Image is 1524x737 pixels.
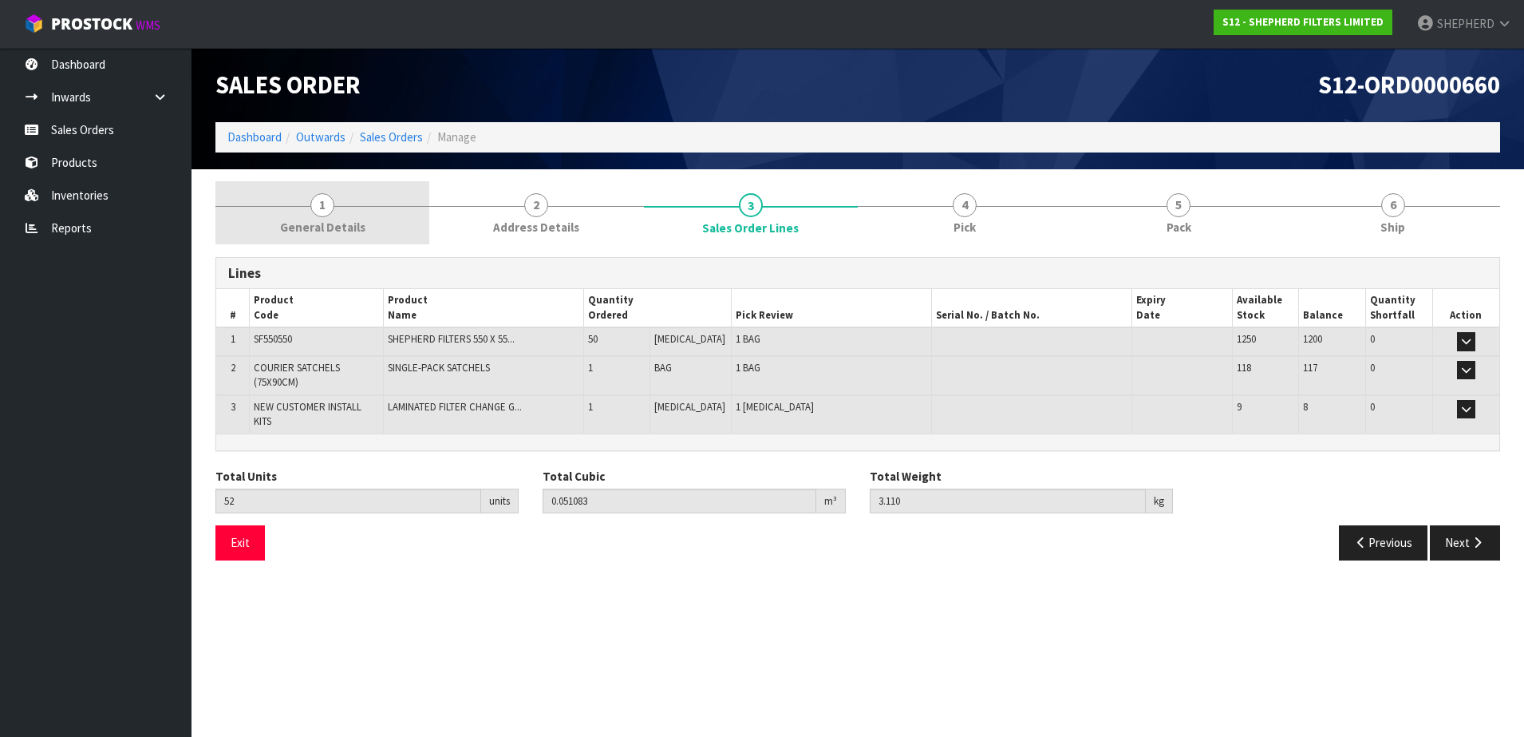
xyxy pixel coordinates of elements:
[1167,219,1191,236] span: Pack
[870,468,942,485] label: Total Weight
[310,193,334,217] span: 1
[388,332,515,346] span: SHEPHERD FILTERS 550 X 55...
[388,361,490,374] span: SINGLE-PACK SATCHELS
[953,219,976,236] span: Pick
[254,400,361,428] span: NEW CUSTOMER INSTALL KITS
[1303,361,1317,374] span: 117
[254,361,340,389] span: COURIER SATCHELS (75X90CM)
[1167,193,1190,217] span: 5
[215,245,1500,573] span: Sales Order Lines
[215,69,361,100] span: Sales Order
[215,489,481,513] input: Total Units
[736,400,814,414] span: 1 [MEDICAL_DATA]
[736,361,760,374] span: 1 BAG
[543,468,605,485] label: Total Cubic
[654,400,725,414] span: [MEDICAL_DATA]
[296,129,345,145] a: Outwards
[215,525,265,560] button: Exit
[654,361,672,374] span: BAG
[1370,332,1375,346] span: 0
[231,400,235,414] span: 3
[1299,289,1366,327] th: Balance
[543,489,816,513] input: Total Cubic
[932,289,1132,327] th: Serial No. / Batch No.
[24,14,44,34] img: cube-alt.png
[816,489,846,514] div: m³
[231,361,235,374] span: 2
[227,129,282,145] a: Dashboard
[1222,15,1384,29] strong: S12 - SHEPHERD FILTERS LIMITED
[254,332,292,346] span: SF550550
[1381,193,1405,217] span: 6
[732,289,932,327] th: Pick Review
[228,266,1487,281] h3: Lines
[1437,16,1494,31] span: SHEPHERD
[481,489,519,514] div: units
[736,332,760,346] span: 1 BAG
[1237,332,1256,346] span: 1250
[215,468,277,485] label: Total Units
[280,219,365,236] span: General Details
[360,129,423,145] a: Sales Orders
[51,14,132,34] span: ProStock
[1430,525,1500,560] button: Next
[953,193,977,217] span: 4
[1232,289,1299,327] th: Available Stock
[1366,289,1433,327] th: Quantity Shortfall
[588,332,598,346] span: 50
[493,219,579,236] span: Address Details
[583,289,731,327] th: Quantity Ordered
[136,18,160,33] small: WMS
[1146,489,1173,514] div: kg
[588,361,593,374] span: 1
[588,400,593,414] span: 1
[231,332,235,346] span: 1
[1237,361,1251,374] span: 118
[702,220,799,236] span: Sales Order Lines
[1303,332,1322,346] span: 1200
[1370,361,1375,374] span: 0
[250,289,383,327] th: Product Code
[388,400,522,414] span: LAMINATED FILTER CHANGE G...
[1432,289,1499,327] th: Action
[1370,400,1375,414] span: 0
[870,489,1146,513] input: Total Weight
[383,289,583,327] th: Product Name
[216,289,250,327] th: #
[524,193,548,217] span: 2
[739,193,763,217] span: 3
[654,332,725,346] span: [MEDICAL_DATA]
[1339,525,1428,560] button: Previous
[1318,69,1500,100] span: S12-ORD0000660
[1380,219,1405,236] span: Ship
[1132,289,1233,327] th: Expiry Date
[437,129,476,145] span: Manage
[1237,400,1242,414] span: 9
[1303,400,1308,414] span: 8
